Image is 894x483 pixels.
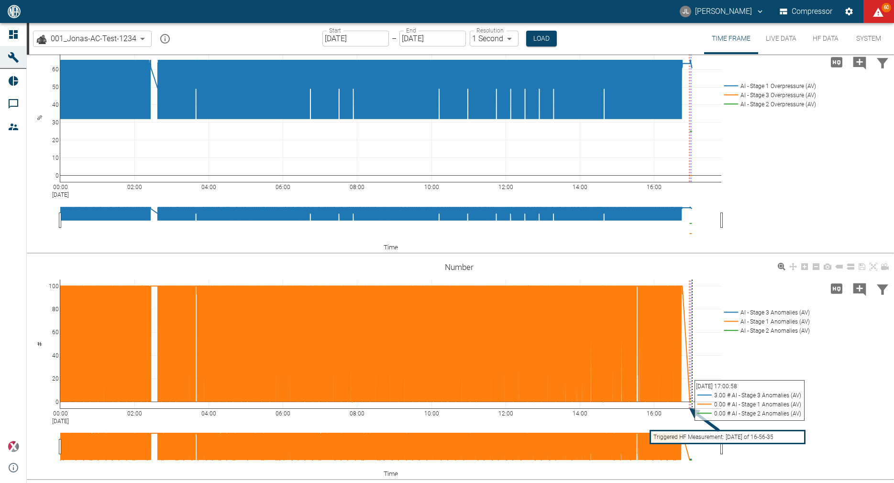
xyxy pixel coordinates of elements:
[825,283,848,292] span: Load high Res
[51,33,136,44] span: 001_Jonas-AC-Test-1234
[847,23,890,54] button: System
[871,276,894,301] button: Filter Chart Data
[526,31,557,46] button: Load
[329,26,341,34] label: Start
[476,26,503,34] label: Resolution
[322,31,389,46] input: MM/DD/YYYY
[825,57,848,66] span: Load high Res
[155,29,175,48] button: mission info
[758,23,804,54] button: Live Data
[392,33,397,44] p: –
[848,50,871,75] button: Add comment
[778,3,835,20] button: Compressor
[653,434,773,440] text: Triggered HF Measurement: [DATE] of 16-56-35
[680,6,691,17] div: JL
[35,33,136,45] a: 001_Jonas-AC-Test-1234
[871,50,894,75] button: Filter Chart Data
[470,31,519,46] div: 1 Second
[8,441,19,452] img: Xplore Logo
[804,23,847,54] button: HF Data
[704,23,758,54] button: Time Frame
[840,3,858,20] button: Settings
[399,31,466,46] input: MM/DD/YYYY
[678,3,766,20] button: ai-cas@nea-x.net
[848,276,871,301] button: Add comment
[406,26,416,34] label: End
[7,5,22,18] img: logo
[882,3,891,12] span: 60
